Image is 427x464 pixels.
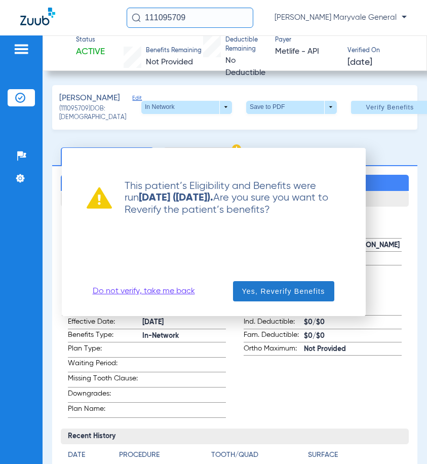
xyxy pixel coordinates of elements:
[139,193,213,203] strong: [DATE] ([DATE]).
[233,281,334,301] button: Yes, Reverify Benefits
[87,187,112,209] img: warning already ran verification recently
[242,286,325,296] span: Yes, Reverify Benefits
[112,180,341,216] p: This patient’s Eligibility and Benefits were run Are you sure you want to Reverify the patient’s ...
[376,415,427,464] iframe: Chat Widget
[93,286,195,296] a: Do not verify, take me back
